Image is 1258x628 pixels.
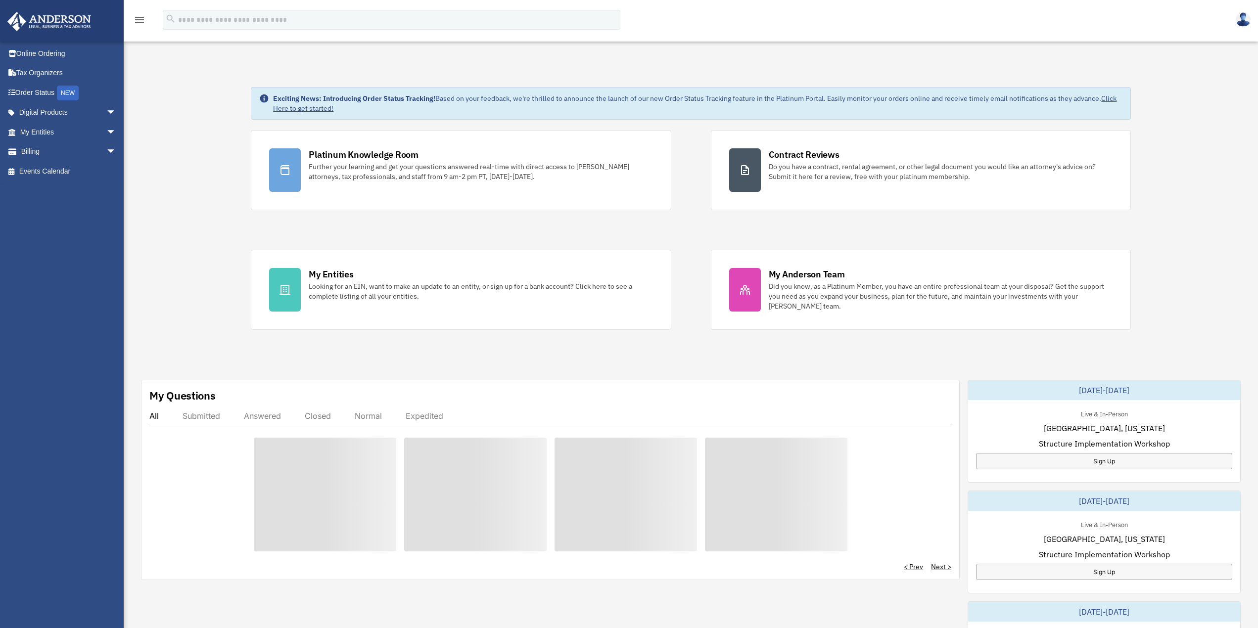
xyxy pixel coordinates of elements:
div: Platinum Knowledge Room [309,148,419,161]
span: arrow_drop_down [106,142,126,162]
a: Events Calendar [7,161,131,181]
div: Looking for an EIN, want to make an update to an entity, or sign up for a bank account? Click her... [309,281,652,301]
strong: Exciting News: Introducing Order Status Tracking! [273,94,435,103]
div: Answered [244,411,281,421]
span: [GEOGRAPHIC_DATA], [US_STATE] [1044,533,1165,545]
a: menu [134,17,145,26]
span: [GEOGRAPHIC_DATA], [US_STATE] [1044,422,1165,434]
div: My Entities [309,268,353,280]
div: Did you know, as a Platinum Member, you have an entire professional team at your disposal? Get th... [769,281,1113,311]
a: My Entitiesarrow_drop_down [7,122,131,142]
a: < Prev [904,562,923,572]
div: Submitted [183,411,220,421]
span: arrow_drop_down [106,103,126,123]
img: User Pic [1236,12,1251,27]
div: Further your learning and get your questions answered real-time with direct access to [PERSON_NAM... [309,162,652,181]
div: Live & In-Person [1073,519,1136,529]
div: [DATE]-[DATE] [968,491,1240,511]
img: Anderson Advisors Platinum Portal [4,12,94,31]
div: Normal [355,411,382,421]
a: Order StatusNEW [7,83,131,103]
div: My Questions [149,388,216,403]
a: Sign Up [976,453,1232,469]
span: arrow_drop_down [106,122,126,142]
div: Expedited [406,411,443,421]
a: Sign Up [976,564,1232,580]
div: All [149,411,159,421]
i: menu [134,14,145,26]
a: Tax Organizers [7,63,131,83]
div: My Anderson Team [769,268,845,280]
a: Click Here to get started! [273,94,1117,113]
div: Closed [305,411,331,421]
a: My Entities Looking for an EIN, want to make an update to an entity, or sign up for a bank accoun... [251,250,671,330]
a: Billingarrow_drop_down [7,142,131,162]
a: Next > [931,562,951,572]
a: Digital Productsarrow_drop_down [7,103,131,123]
div: NEW [57,86,79,100]
span: Structure Implementation Workshop [1039,548,1170,560]
div: Do you have a contract, rental agreement, or other legal document you would like an attorney's ad... [769,162,1113,181]
a: Platinum Knowledge Room Further your learning and get your questions answered real-time with dire... [251,130,671,210]
div: Based on your feedback, we're thrilled to announce the launch of our new Order Status Tracking fe... [273,93,1122,113]
div: Live & In-Person [1073,408,1136,418]
i: search [165,13,176,24]
span: Structure Implementation Workshop [1039,438,1170,449]
a: My Anderson Team Did you know, as a Platinum Member, you have an entire professional team at your... [711,250,1131,330]
a: Contract Reviews Do you have a contract, rental agreement, or other legal document you would like... [711,130,1131,210]
div: [DATE]-[DATE] [968,380,1240,400]
div: [DATE]-[DATE] [968,602,1240,622]
a: Online Ordering [7,44,131,63]
div: Contract Reviews [769,148,839,161]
